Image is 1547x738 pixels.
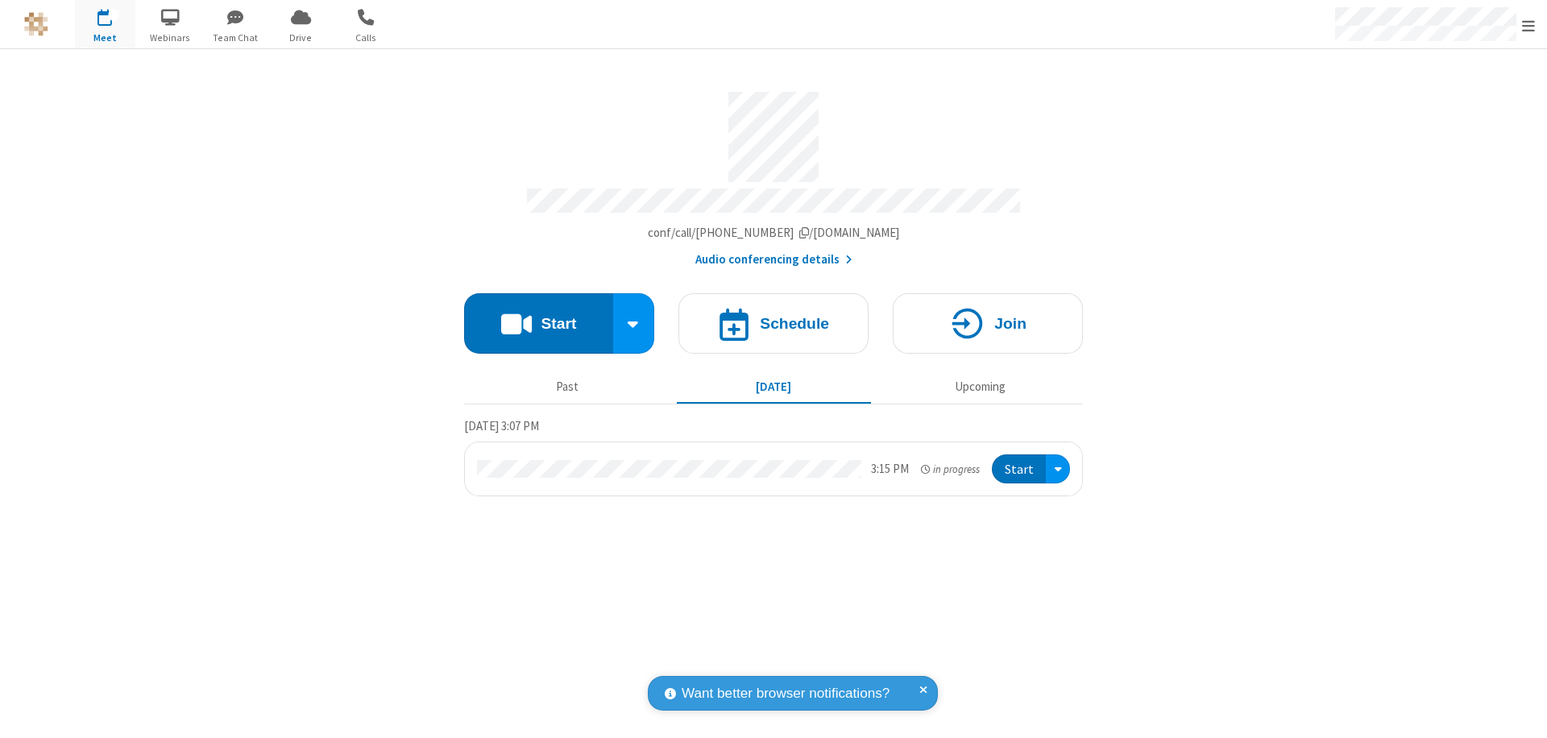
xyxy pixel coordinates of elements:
[992,454,1046,484] button: Start
[541,316,576,331] h4: Start
[994,316,1026,331] h4: Join
[205,31,266,45] span: Team Chat
[471,371,665,402] button: Past
[24,12,48,36] img: QA Selenium DO NOT DELETE OR CHANGE
[464,80,1083,269] section: Account details
[883,371,1077,402] button: Upcoming
[464,418,539,433] span: [DATE] 3:07 PM
[1046,454,1070,484] div: Open menu
[336,31,396,45] span: Calls
[1507,696,1535,727] iframe: Chat
[760,316,829,331] h4: Schedule
[613,293,655,354] div: Start conference options
[464,417,1083,497] section: Today's Meetings
[75,31,135,45] span: Meet
[648,224,900,243] button: Copy my meeting room linkCopy my meeting room link
[682,683,890,704] span: Want better browser notifications?
[695,251,852,269] button: Audio conferencing details
[648,225,900,240] span: Copy my meeting room link
[677,371,871,402] button: [DATE]
[893,293,1083,354] button: Join
[678,293,869,354] button: Schedule
[921,462,980,477] em: in progress
[271,31,331,45] span: Drive
[140,31,201,45] span: Webinars
[109,9,119,21] div: 1
[464,293,613,354] button: Start
[871,460,909,479] div: 3:15 PM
